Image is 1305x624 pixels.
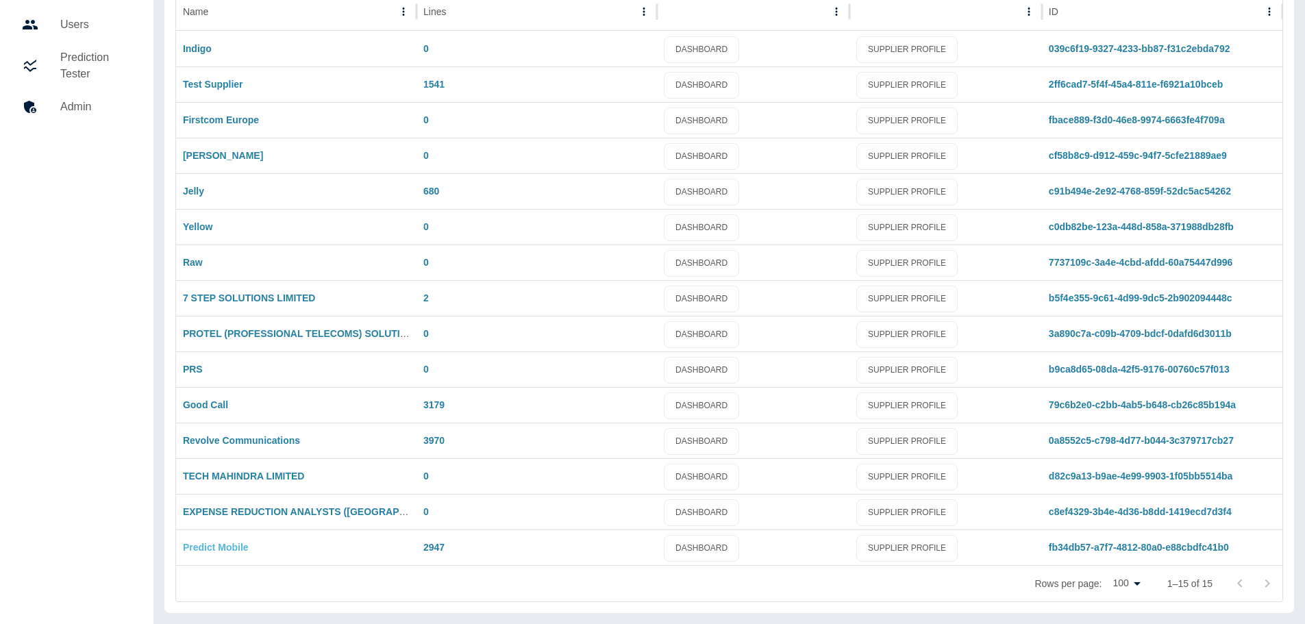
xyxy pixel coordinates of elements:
a: c91b494e-2e92-4768-859f-52dc5ac54262 [1049,186,1231,197]
a: EXPENSE REDUCTION ANALYSTS ([GEOGRAPHIC_DATA]) LIMITED [183,506,493,517]
button: column menu [827,2,846,21]
a: b5f4e355-9c61-4d99-9dc5-2b902094448c [1049,292,1232,303]
a: SUPPLIER PROFILE [856,392,958,419]
a: DASHBOARD [664,286,739,312]
a: Raw [183,257,203,268]
a: Test Supplier [183,79,243,90]
a: 680 [423,186,439,197]
a: DASHBOARD [664,357,739,384]
a: 0 [423,506,429,517]
button: ID column menu [1260,2,1279,21]
a: DASHBOARD [664,250,739,277]
div: ID [1049,6,1058,17]
a: SUPPLIER PROFILE [856,108,958,134]
a: fbace889-f3d0-46e8-9974-6663fe4f709a [1049,114,1225,125]
a: Good Call [183,399,228,410]
a: DASHBOARD [664,179,739,205]
a: DASHBOARD [664,392,739,419]
a: 79c6b2e0-c2bb-4ab5-b648-cb26c85b194a [1049,399,1236,410]
a: Revolve Communications [183,435,300,446]
a: DASHBOARD [664,535,739,562]
a: TECH MAHINDRA LIMITED [183,471,305,482]
button: column menu [1019,2,1039,21]
a: 3a890c7a-c09b-4709-bdcf-0dafd6d3011b [1049,328,1232,339]
a: 0 [423,364,429,375]
a: SUPPLIER PROFILE [856,250,958,277]
a: DASHBOARD [664,72,739,99]
a: 7737109c-3a4e-4cbd-afdd-60a75447d996 [1049,257,1233,268]
p: Rows per page: [1034,577,1102,590]
a: 3970 [423,435,445,446]
a: 0 [423,43,429,54]
a: Indigo [183,43,212,54]
a: SUPPLIER PROFILE [856,179,958,205]
a: DASHBOARD [664,143,739,170]
a: 0 [423,114,429,125]
a: SUPPLIER PROFILE [856,535,958,562]
a: 0 [423,150,429,161]
a: Prediction Tester [11,41,142,90]
a: 0 [423,257,429,268]
a: 7 STEP SOLUTIONS LIMITED [183,292,315,303]
a: SUPPLIER PROFILE [856,499,958,526]
h5: Users [60,16,132,33]
a: SUPPLIER PROFILE [856,36,958,63]
a: DASHBOARD [664,499,739,526]
a: 2ff6cad7-5f4f-45a4-811e-f6921a10bceb [1049,79,1223,90]
a: 0 [423,471,429,482]
div: Name [183,6,208,17]
a: Admin [11,90,142,123]
a: 1541 [423,79,445,90]
a: 0 [423,328,429,339]
a: SUPPLIER PROFILE [856,464,958,490]
a: Jelly [183,186,204,197]
a: Firstcom Europe [183,114,259,125]
a: DASHBOARD [664,108,739,134]
a: b9ca8d65-08da-42f5-9176-00760c57f013 [1049,364,1230,375]
a: PROTEL (PROFESSIONAL TELECOMS) SOLUTIONS LIMITED [183,328,462,339]
a: SUPPLIER PROFILE [856,357,958,384]
a: 2947 [423,542,445,553]
button: Lines column menu [634,2,654,21]
a: DASHBOARD [664,36,739,63]
a: 039c6f19-9327-4233-bb87-f31c2ebda792 [1049,43,1230,54]
h5: Prediction Tester [60,49,132,82]
a: d82c9a13-b9ae-4e99-9903-1f05bb5514ba [1049,471,1233,482]
a: SUPPLIER PROFILE [856,321,958,348]
a: 2 [423,292,429,303]
a: PRS [183,364,203,375]
a: DASHBOARD [664,321,739,348]
div: Lines [423,6,446,17]
button: Name column menu [394,2,413,21]
div: 100 [1107,573,1145,593]
p: 1–15 of 15 [1167,577,1213,590]
a: SUPPLIER PROFILE [856,143,958,170]
a: DASHBOARD [664,464,739,490]
a: c0db82be-123a-448d-858a-371988db28fb [1049,221,1234,232]
a: c8ef4329-3b4e-4d36-b8dd-1419ecd7d3f4 [1049,506,1232,517]
h5: Admin [60,99,132,115]
a: cf58b8c9-d912-459c-94f7-5cfe21889ae9 [1049,150,1227,161]
a: Users [11,8,142,41]
a: SUPPLIER PROFILE [856,428,958,455]
a: DASHBOARD [664,214,739,241]
a: Yellow [183,221,213,232]
a: DASHBOARD [664,428,739,455]
a: Predict Mobile [183,542,249,553]
a: SUPPLIER PROFILE [856,214,958,241]
a: 0 [423,221,429,232]
a: [PERSON_NAME] [183,150,263,161]
a: SUPPLIER PROFILE [856,286,958,312]
a: 0a8552c5-c798-4d77-b044-3c379717cb27 [1049,435,1234,446]
a: fb34db57-a7f7-4812-80a0-e88cbdfc41b0 [1049,542,1229,553]
a: SUPPLIER PROFILE [856,72,958,99]
a: 3179 [423,399,445,410]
